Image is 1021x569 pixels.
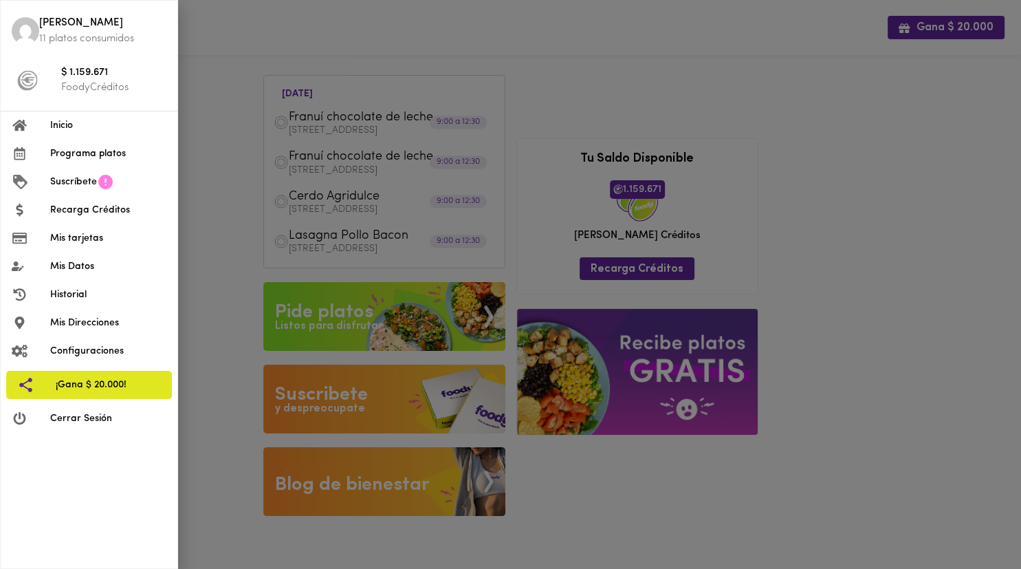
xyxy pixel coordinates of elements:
span: $ 1.159.671 [61,65,166,81]
p: 11 platos consumidos [39,32,166,46]
span: ¡Gana $ 20.000! [56,378,161,392]
span: Historial [50,288,166,302]
span: Cerrar Sesión [50,411,166,426]
span: Mis tarjetas [50,231,166,246]
span: [PERSON_NAME] [39,16,166,32]
span: Inicio [50,118,166,133]
span: Mis Direcciones [50,316,166,330]
img: foody-creditos-black.png [17,70,38,91]
span: Mis Datos [50,259,166,274]
span: Recarga Créditos [50,203,166,217]
span: Programa platos [50,147,166,161]
p: FoodyCréditos [61,80,166,95]
span: Suscríbete [50,175,97,189]
iframe: Messagebird Livechat Widget [941,489,1007,555]
span: Configuraciones [50,344,166,358]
